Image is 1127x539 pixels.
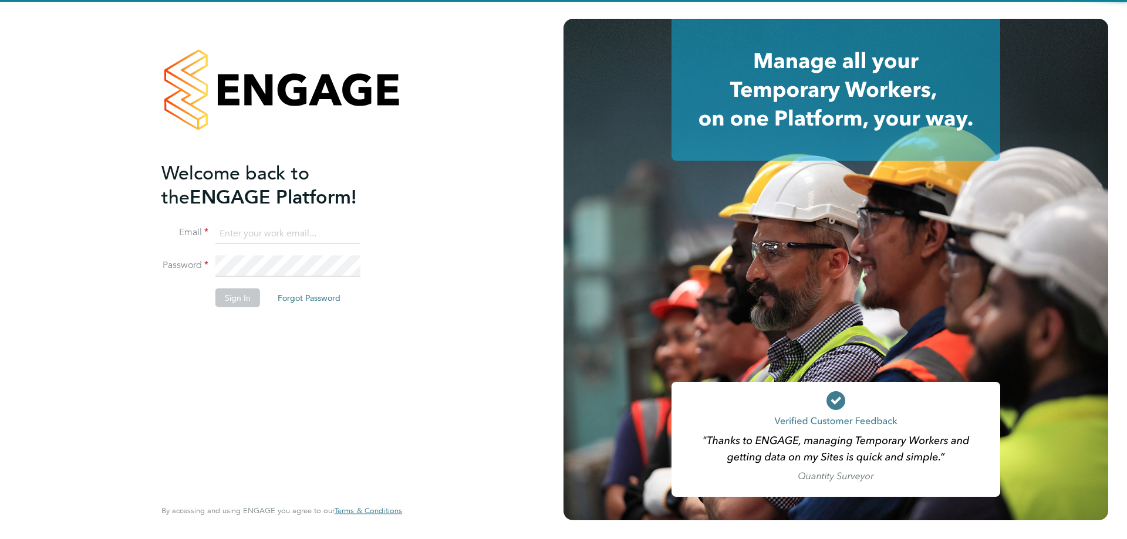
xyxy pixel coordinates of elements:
h2: ENGAGE Platform! [161,161,390,209]
label: Password [161,259,208,272]
span: By accessing and using ENGAGE you agree to our [161,506,402,516]
label: Email [161,226,208,239]
span: Terms & Conditions [335,506,402,516]
input: Enter your work email... [215,223,360,244]
a: Terms & Conditions [335,506,402,516]
button: Forgot Password [268,289,350,307]
span: Welcome back to the [161,161,309,208]
button: Sign In [215,289,260,307]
